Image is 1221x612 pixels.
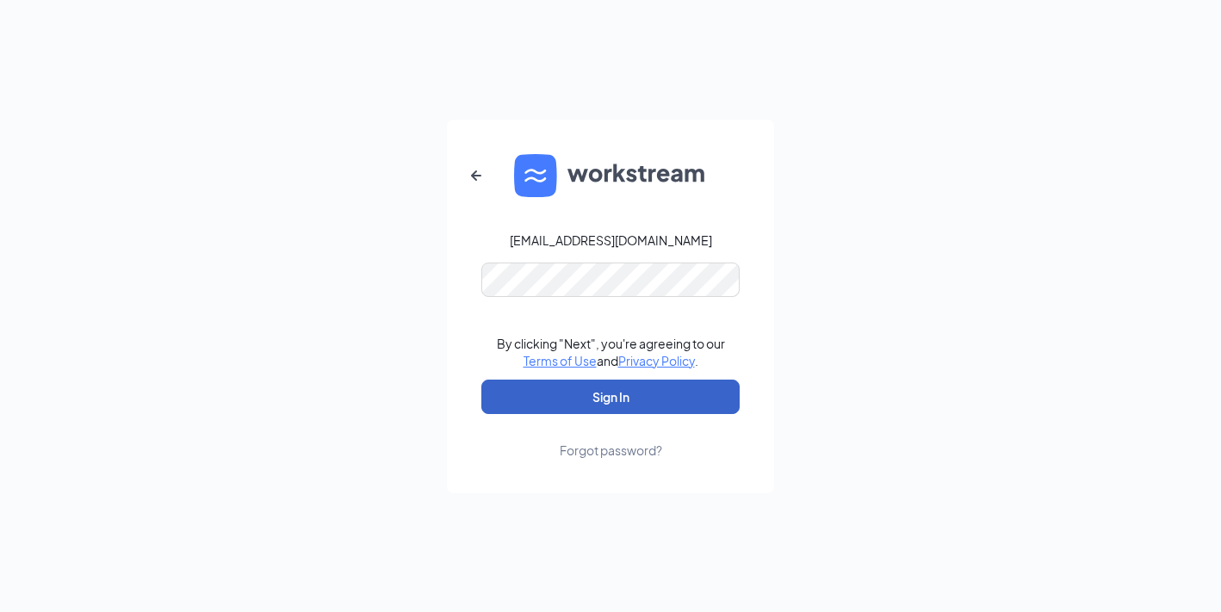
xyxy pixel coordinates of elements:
[466,165,487,186] svg: ArrowLeftNew
[481,380,740,414] button: Sign In
[524,353,597,368] a: Terms of Use
[560,414,662,459] a: Forgot password?
[618,353,695,368] a: Privacy Policy
[560,442,662,459] div: Forgot password?
[514,154,707,197] img: WS logo and Workstream text
[456,155,497,196] button: ArrowLeftNew
[497,335,725,369] div: By clicking "Next", you're agreeing to our and .
[510,232,712,249] div: [EMAIL_ADDRESS][DOMAIN_NAME]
